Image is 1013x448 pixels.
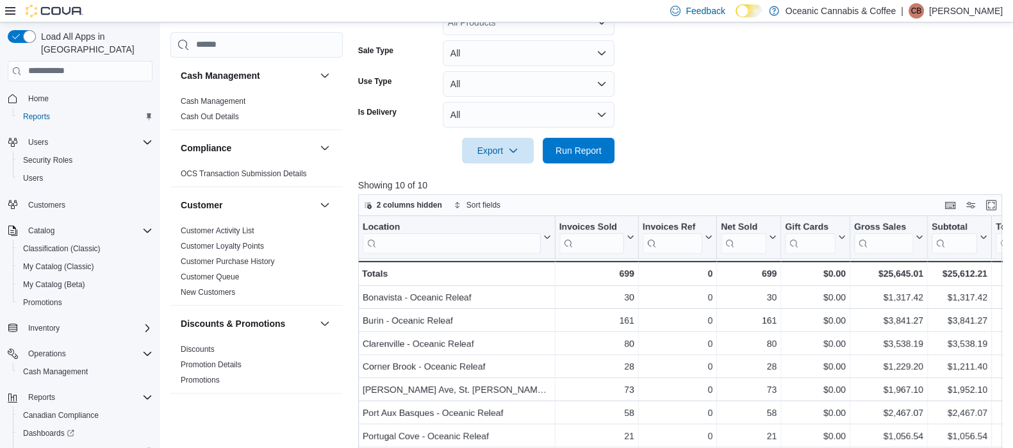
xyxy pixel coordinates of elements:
button: Invoices Ref [643,221,712,254]
span: My Catalog (Classic) [23,261,94,272]
div: Cristine Bartolome [909,3,924,19]
h3: Discounts & Promotions [181,317,285,330]
div: 0 [643,290,712,305]
span: Security Roles [23,155,72,165]
a: Customer Queue [181,272,239,281]
button: Canadian Compliance [13,406,158,424]
div: Gross Sales [854,221,913,233]
span: Discounts [181,344,215,354]
span: Dashboards [23,428,74,438]
span: Export [470,138,526,163]
button: Run Report [543,138,614,163]
span: Canadian Compliance [23,410,99,420]
span: Operations [28,349,66,359]
div: $3,841.27 [932,313,987,328]
span: Home [23,90,152,106]
span: Customers [23,196,152,212]
label: Is Delivery [358,107,397,117]
div: Discounts & Promotions [170,342,343,393]
div: 0 [643,336,712,351]
div: $2,467.07 [932,405,987,420]
span: Operations [23,346,152,361]
a: Customers [23,197,70,213]
a: OCS Transaction Submission Details [181,169,307,178]
button: Reports [3,388,158,406]
div: Invoices Ref [643,221,702,254]
div: $1,317.42 [854,290,923,305]
button: All [443,102,614,128]
button: Export [462,138,534,163]
span: Inventory [23,320,152,336]
a: Home [23,91,54,106]
span: New Customers [181,287,235,297]
button: Inventory [23,320,65,336]
button: Enter fullscreen [984,197,999,213]
input: Dark Mode [736,4,762,18]
span: Load All Apps in [GEOGRAPHIC_DATA] [36,30,152,56]
a: Promotion Details [181,360,242,369]
div: $3,841.27 [854,313,923,328]
div: 30 [721,290,777,305]
div: 28 [721,359,777,374]
div: 80 [559,336,634,351]
a: Users [18,170,48,186]
span: Promotions [23,297,62,308]
div: 0 [643,405,712,420]
span: Inventory [28,323,60,333]
a: My Catalog (Beta) [18,277,90,292]
button: Catalog [23,223,60,238]
span: Reports [28,392,55,402]
div: 73 [721,382,777,397]
a: Canadian Compliance [18,408,104,423]
button: Net Sold [721,221,777,254]
button: Customer [317,197,333,213]
div: 21 [559,428,634,444]
button: Compliance [317,140,333,156]
span: My Catalog (Beta) [23,279,85,290]
div: Net Sold [721,221,766,233]
div: 161 [721,313,777,328]
div: $0.00 [785,428,846,444]
button: Catalog [3,222,158,240]
div: 73 [559,382,634,397]
span: Reports [18,109,152,124]
p: [PERSON_NAME] [929,3,1003,19]
span: Cash Management [23,367,88,377]
span: Sort fields [466,200,500,210]
label: Sale Type [358,46,393,56]
button: My Catalog (Beta) [13,276,158,294]
button: Sort fields [449,197,506,213]
button: Users [23,135,53,150]
span: Customer Queue [181,272,239,282]
div: 0 [643,266,712,281]
span: Users [23,135,152,150]
div: $1,967.10 [854,382,923,397]
div: $0.00 [785,313,846,328]
button: Location [363,221,551,254]
p: | [901,3,903,19]
button: Reports [13,108,158,126]
div: $1,056.54 [854,428,923,444]
button: 2 columns hidden [359,197,447,213]
div: Invoices Sold [559,221,623,233]
div: Net Sold [721,221,766,254]
span: Customer Loyalty Points [181,241,264,251]
div: $2,467.07 [854,405,923,420]
button: Discounts & Promotions [317,316,333,331]
div: Compliance [170,166,343,187]
button: Cash Management [181,69,315,82]
span: CB [911,3,922,19]
a: Promotions [18,295,67,310]
div: Invoices Ref [643,221,702,233]
a: New Customers [181,288,235,297]
span: Users [23,173,43,183]
img: Cova [26,4,83,17]
label: Use Type [358,76,391,87]
button: Operations [23,346,71,361]
span: Canadian Compliance [18,408,152,423]
span: Customer Activity List [181,226,254,236]
div: Corner Brook - Oceanic Releaf [363,359,551,374]
div: 0 [643,359,712,374]
span: Cash Out Details [181,112,239,122]
span: Catalog [23,223,152,238]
